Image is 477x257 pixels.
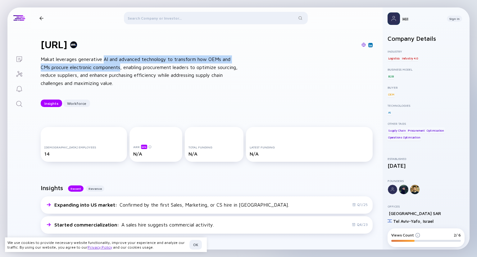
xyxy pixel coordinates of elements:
div: A sales hire suggests commercial activity. [54,222,214,227]
div: Workforce [63,99,90,108]
div: Latest Funding [250,145,369,149]
span: Started commercialization : [54,222,120,227]
div: Hi! [402,16,442,21]
div: N/A [189,151,240,157]
div: ARR [133,144,179,149]
div: Founders [388,179,465,183]
div: We use cookies to provide necessary website functionality, improve your experience and analyze ou... [7,240,187,250]
a: Reminders [7,81,31,96]
div: [DATE] [388,162,465,169]
button: Sign In [447,16,462,22]
div: Q4/23 [352,222,368,227]
div: Confirmed by the first Sales, Marketing, or CS hire in [GEOGRAPHIC_DATA]. [54,202,289,208]
div: Logistics [388,55,400,61]
div: Procurement [407,127,425,133]
div: Optimization [426,127,445,133]
span: Expanding into US market : [54,202,118,208]
div: Established [388,157,465,161]
div: Industry 4.0 [401,55,419,61]
a: Search [7,96,31,111]
img: Profile Picture [388,12,400,25]
div: [GEOGRAPHIC_DATA] SAR [389,211,441,216]
div: Total Funding [189,145,240,149]
div: N/A [250,151,369,157]
button: Insights [41,100,62,107]
img: Israel Flag [388,219,392,223]
div: [DEMOGRAPHIC_DATA] Employees [44,145,123,149]
div: N/A [133,151,179,157]
h1: [URL] [41,39,67,50]
div: Israel [423,218,434,224]
div: 14 [44,151,123,157]
div: B2B [388,73,394,79]
div: Other Tags [388,122,465,125]
div: Q1/25 [352,202,368,207]
button: Workforce [63,100,90,107]
div: Makat leverages generative AI and advanced technology to transform how OEMs and CMs procure elect... [41,55,239,87]
div: 2/ 6 [454,233,461,237]
div: Offices [388,204,465,208]
div: Supply Chain [388,127,407,133]
button: OK [189,240,202,250]
div: Technologies [388,104,465,107]
img: Makat.ai Website [361,43,366,47]
div: Views Count [391,233,420,237]
h2: Company Details [388,35,465,42]
a: Privacy Policy [88,245,112,250]
div: Business Model [388,68,465,71]
div: beta [141,145,147,149]
div: Operations Optimization [388,134,421,141]
button: Revenue [86,185,104,192]
a: Lists [7,51,31,66]
div: AI [388,109,392,115]
div: Industry [388,49,465,53]
button: Recent [68,185,84,192]
div: OEM [388,91,395,97]
div: Insights [41,99,62,108]
div: Tel Aviv-Yafo , [393,218,422,224]
a: Investor Map [7,66,31,81]
h2: Insights [41,184,63,191]
div: Buyer [388,86,465,89]
img: Makat.ai Linkedin Page [369,44,372,47]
